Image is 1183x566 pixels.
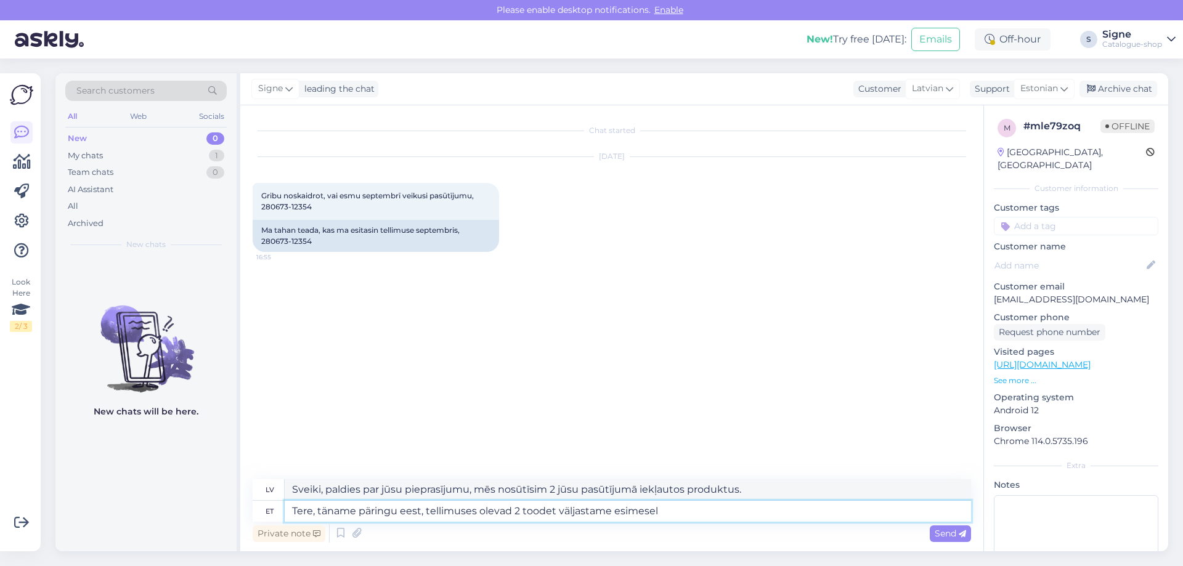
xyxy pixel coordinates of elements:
div: leading the chat [299,83,375,95]
span: New chats [126,239,166,250]
div: All [65,108,79,124]
div: # mle79zoq [1023,119,1100,134]
span: Enable [651,4,687,15]
div: S [1080,31,1097,48]
span: Send [935,528,966,539]
div: Catalogue-shop [1102,39,1162,49]
span: Estonian [1020,82,1058,95]
div: Off-hour [975,28,1051,51]
p: Operating system [994,391,1158,404]
input: Add name [994,259,1144,272]
div: Team chats [68,166,113,179]
span: Signe [258,82,283,95]
p: Visited pages [994,346,1158,358]
p: Browser [994,422,1158,435]
div: Request phone number [994,324,1105,341]
div: Archive chat [1079,81,1157,97]
a: SigneCatalogue-shop [1102,30,1176,49]
div: Try free [DATE]: [807,32,906,47]
textarea: Sveiki, paldies par jūsu pieprasījumu, mēs nosūtīsim 2 jūsu pasūtījumā iekļautos produktus. [285,479,971,500]
div: Web [128,108,149,124]
p: Customer phone [994,311,1158,324]
span: m [1004,123,1010,132]
div: [DATE] [253,151,971,162]
div: 0 [206,132,224,145]
div: lv [266,479,274,500]
img: No chats [55,283,237,394]
div: 0 [206,166,224,179]
div: New [68,132,87,145]
p: Customer email [994,280,1158,293]
div: Chat started [253,125,971,136]
div: Customer information [994,183,1158,194]
button: Emails [911,28,960,51]
p: Customer tags [994,201,1158,214]
div: Ma tahan teada, kas ma esitasin tellimuse septembris, 280673-12354 [253,220,499,252]
div: Customer [853,83,901,95]
span: Latvian [912,82,943,95]
div: Extra [994,460,1158,471]
p: Notes [994,479,1158,491]
div: AI Assistant [68,184,113,196]
div: Signe [1102,30,1162,39]
input: Add a tag [994,217,1158,235]
div: [GEOGRAPHIC_DATA], [GEOGRAPHIC_DATA] [998,146,1146,172]
p: Chrome 114.0.5735.196 [994,435,1158,448]
span: Offline [1100,119,1155,133]
div: My chats [68,150,103,162]
span: 16:55 [256,253,303,262]
div: Socials [197,108,227,124]
div: et [266,501,274,522]
textarea: Tere, täname päringu eest, tellimuses olevad 2 toodet väljastame esimese [285,501,971,522]
span: Search customers [76,84,155,97]
div: Look Here [10,277,32,332]
img: Askly Logo [10,83,33,107]
div: Support [970,83,1010,95]
p: [EMAIL_ADDRESS][DOMAIN_NAME] [994,293,1158,306]
div: Archived [68,217,104,230]
div: Private note [253,525,325,542]
span: Gribu noskaidrot, vai esmu septembrī veikusi pasūtījumu, 280673-12354 [261,191,476,211]
p: New chats will be here. [94,405,198,418]
div: All [68,200,78,212]
p: Customer name [994,240,1158,253]
p: Android 12 [994,404,1158,417]
p: See more ... [994,375,1158,386]
div: 2 / 3 [10,321,32,332]
div: 1 [209,150,224,162]
b: New! [807,33,833,45]
a: [URL][DOMAIN_NAME] [994,359,1091,370]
